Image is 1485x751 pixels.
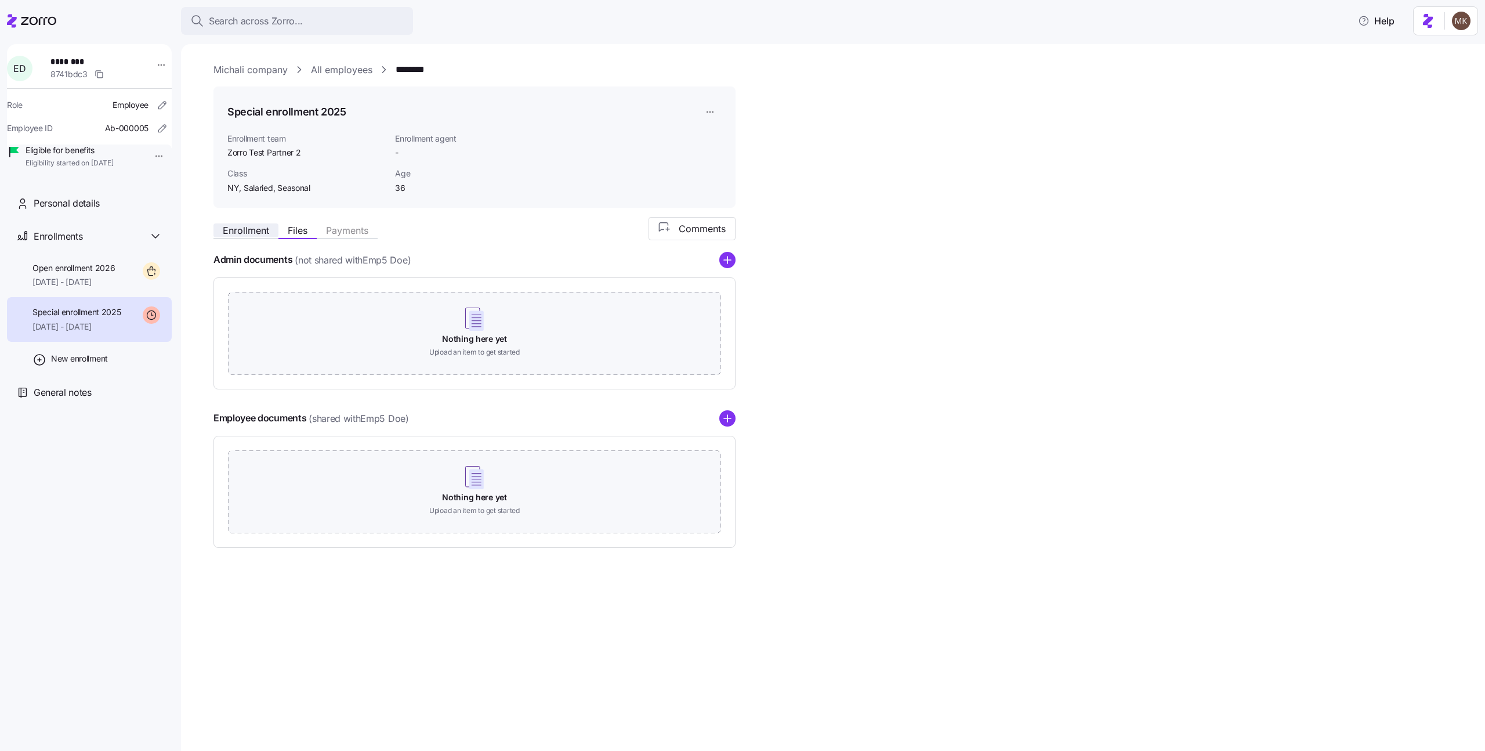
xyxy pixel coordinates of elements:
[32,321,121,333] span: [DATE] - [DATE]
[223,226,269,235] span: Enrollment
[34,385,92,400] span: General notes
[288,226,307,235] span: Files
[395,133,512,145] span: Enrollment agent
[181,7,413,35] button: Search across Zorro...
[649,217,736,240] button: Comments
[719,410,736,427] svg: add icon
[1452,12,1470,30] img: 5ab780eebedb11a070f00e4a129a1a32
[1358,14,1395,28] span: Help
[7,122,53,134] span: Employee ID
[719,252,736,268] svg: add icon
[326,226,368,235] span: Payments
[26,158,114,168] span: Eligibility started on [DATE]
[295,253,411,268] span: (not shared with Emp5 Doe )
[679,222,726,236] span: Comments
[227,182,386,194] span: NY, Salaried, Seasonal
[227,104,346,119] h1: Special enrollment 2025
[34,229,82,244] span: Enrollments
[395,147,399,158] span: -
[7,99,23,111] span: Role
[32,276,115,288] span: [DATE] - [DATE]
[311,63,372,77] a: All employees
[13,64,26,73] span: E D
[227,168,386,179] span: Class
[213,63,288,77] a: Michali company
[395,182,512,194] span: 36
[1349,9,1404,33] button: Help
[213,411,306,425] h4: Employee documents
[309,411,408,426] span: (shared with Emp5 Doe )
[50,68,88,80] span: 8741bdc3
[395,168,512,179] span: Age
[105,122,148,134] span: Ab-000005
[113,99,148,111] span: Employee
[227,147,386,158] span: Zorro Test Partner 2
[34,196,100,211] span: Personal details
[213,253,292,266] h4: Admin documents
[32,262,115,274] span: Open enrollment 2026
[209,14,303,28] span: Search across Zorro...
[26,145,114,156] span: Eligible for benefits
[32,306,121,318] span: Special enrollment 2025
[227,133,386,145] span: Enrollment team
[51,353,108,364] span: New enrollment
